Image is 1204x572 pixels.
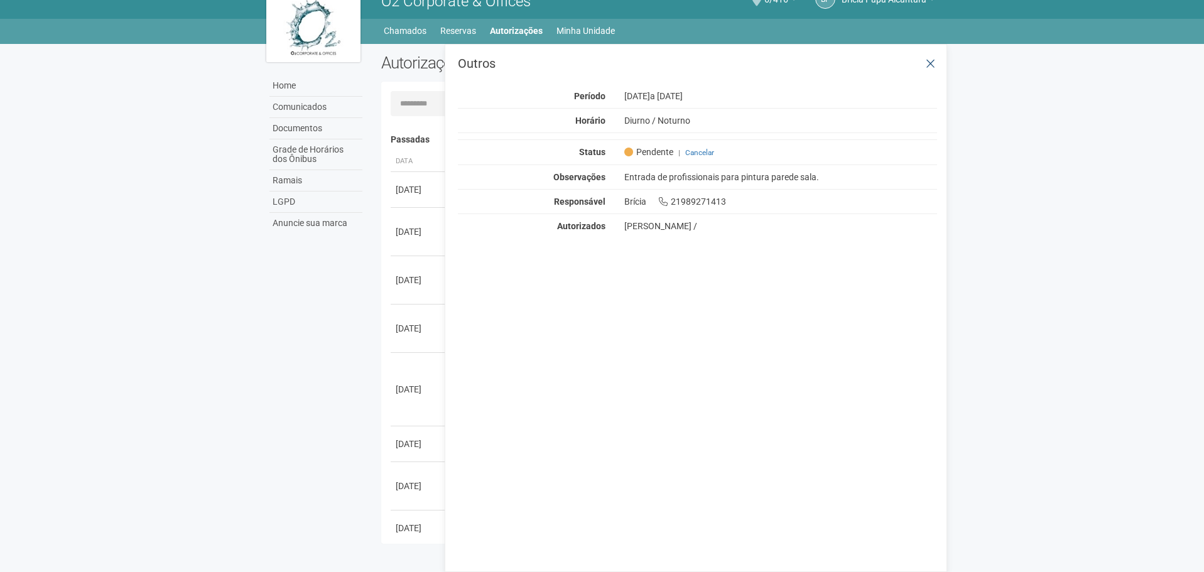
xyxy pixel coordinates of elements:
[269,192,362,213] a: LGPD
[650,91,683,101] span: a [DATE]
[391,135,929,144] h4: Passadas
[579,147,605,157] strong: Status
[396,438,442,450] div: [DATE]
[624,220,938,232] div: [PERSON_NAME] /
[396,480,442,492] div: [DATE]
[269,97,362,118] a: Comunicados
[396,225,442,238] div: [DATE]
[615,196,947,207] div: Brícia 21989271413
[269,170,362,192] a: Ramais
[624,146,673,158] span: Pendente
[490,22,543,40] a: Autorizações
[557,221,605,231] strong: Autorizados
[615,90,947,102] div: [DATE]
[458,57,937,70] h3: Outros
[554,197,605,207] strong: Responsável
[391,151,447,172] th: Data
[269,213,362,234] a: Anuncie sua marca
[685,148,714,157] a: Cancelar
[396,383,442,396] div: [DATE]
[269,139,362,170] a: Grade de Horários dos Ônibus
[269,118,362,139] a: Documentos
[575,116,605,126] strong: Horário
[556,22,615,40] a: Minha Unidade
[396,322,442,335] div: [DATE]
[615,115,947,126] div: Diurno / Noturno
[269,75,362,97] a: Home
[396,522,442,534] div: [DATE]
[574,91,605,101] strong: Período
[553,172,605,182] strong: Observações
[678,148,680,157] span: |
[440,22,476,40] a: Reservas
[381,53,650,72] h2: Autorizações
[615,171,947,183] div: Entrada de profissionais para pintura parede sala.
[384,22,426,40] a: Chamados
[396,183,442,196] div: [DATE]
[396,274,442,286] div: [DATE]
